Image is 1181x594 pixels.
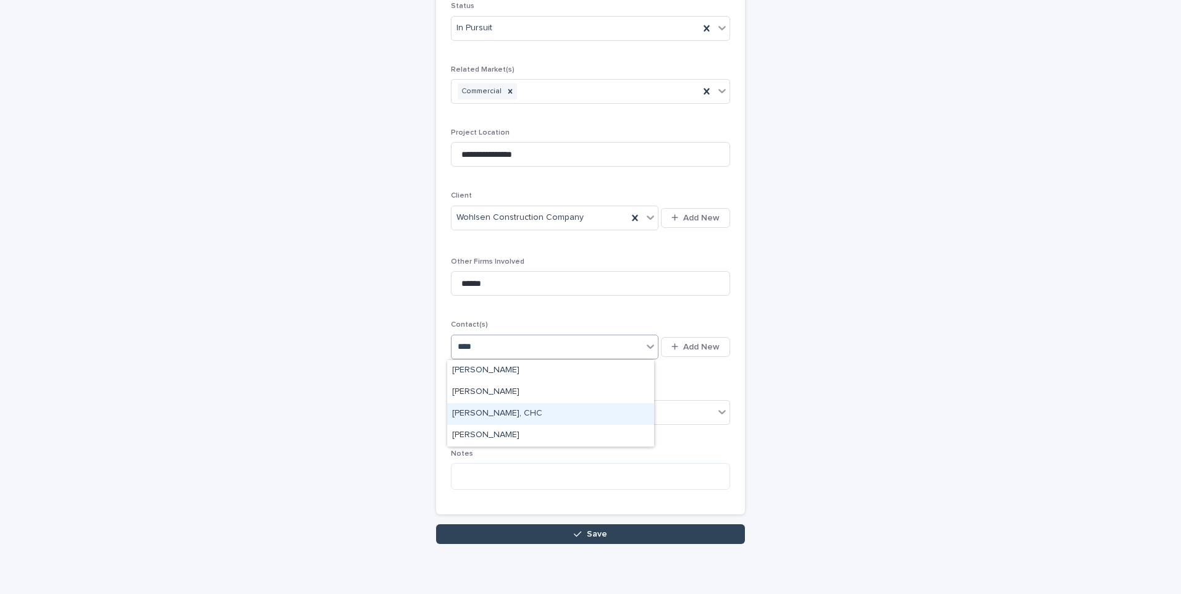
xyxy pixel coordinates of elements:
span: Contact(s) [451,321,488,328]
div: Robb Beiler, CHC [447,403,654,425]
span: Related Market(s) [451,66,515,73]
span: Status [451,2,474,10]
span: In Pursuit [456,22,492,35]
span: Add New [683,214,720,222]
span: Project Location [451,129,510,136]
button: Add New [661,208,730,228]
span: Notes [451,450,473,458]
div: Freya Robbins [447,360,654,382]
div: Robb Kalbach [447,425,654,446]
span: Other Firms Involved [451,258,524,266]
button: Add New [661,337,730,357]
span: Wohlsen Construction Company [456,211,584,224]
span: Save [587,530,607,538]
div: Jason Robbins [447,382,654,403]
button: Save [436,524,745,544]
div: Commercial [458,83,503,100]
span: Client [451,192,472,199]
span: Add New [683,343,720,351]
